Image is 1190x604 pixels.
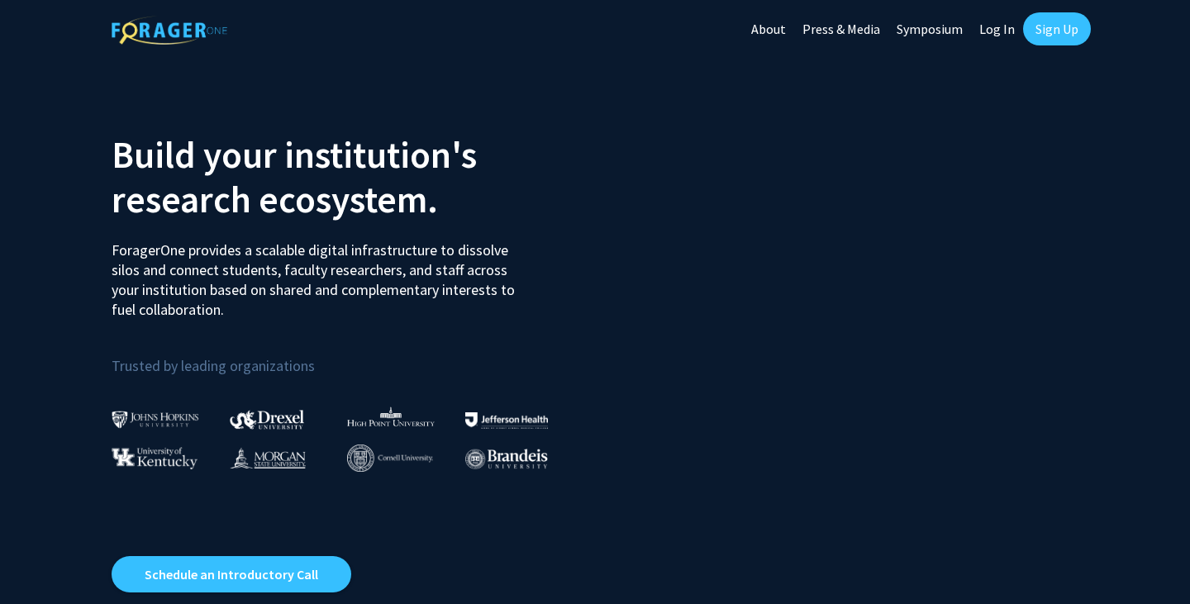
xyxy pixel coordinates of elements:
[112,411,199,428] img: Johns Hopkins University
[465,449,548,469] img: Brandeis University
[230,447,306,468] img: Morgan State University
[112,333,583,378] p: Trusted by leading organizations
[112,132,583,221] h2: Build your institution's research ecosystem.
[347,407,435,426] img: High Point University
[465,412,548,428] img: Thomas Jefferson University
[112,228,526,320] p: ForagerOne provides a scalable digital infrastructure to dissolve silos and connect students, fac...
[112,556,351,592] a: Opens in a new tab
[112,447,198,469] img: University of Kentucky
[112,16,227,45] img: ForagerOne Logo
[1023,12,1091,45] a: Sign Up
[230,410,304,429] img: Drexel University
[347,445,433,472] img: Cornell University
